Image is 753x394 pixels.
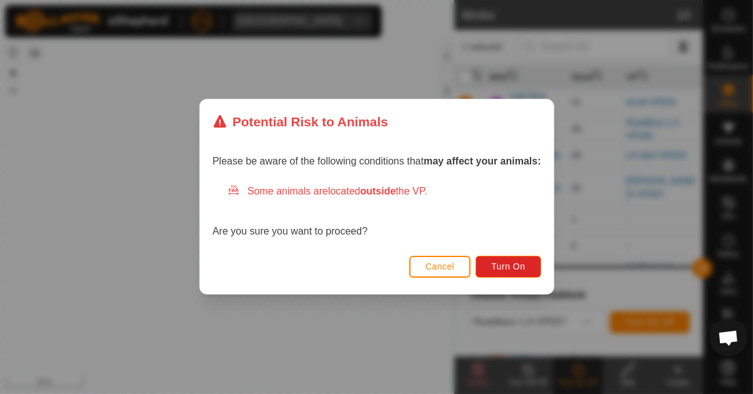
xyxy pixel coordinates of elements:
div: Some animals are [227,184,541,200]
strong: may affect your animals: [424,156,541,167]
span: located the VP. [328,186,427,197]
div: Potential Risk to Animals [212,112,388,131]
span: Please be aware of the following conditions that [212,156,541,167]
button: Cancel [409,256,471,278]
span: Cancel [425,262,454,272]
strong: outside [360,186,396,197]
div: Are you sure you want to proceed? [212,184,541,240]
span: Turn On [491,262,525,272]
div: Open chat [710,319,747,356]
button: Turn On [476,256,541,278]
